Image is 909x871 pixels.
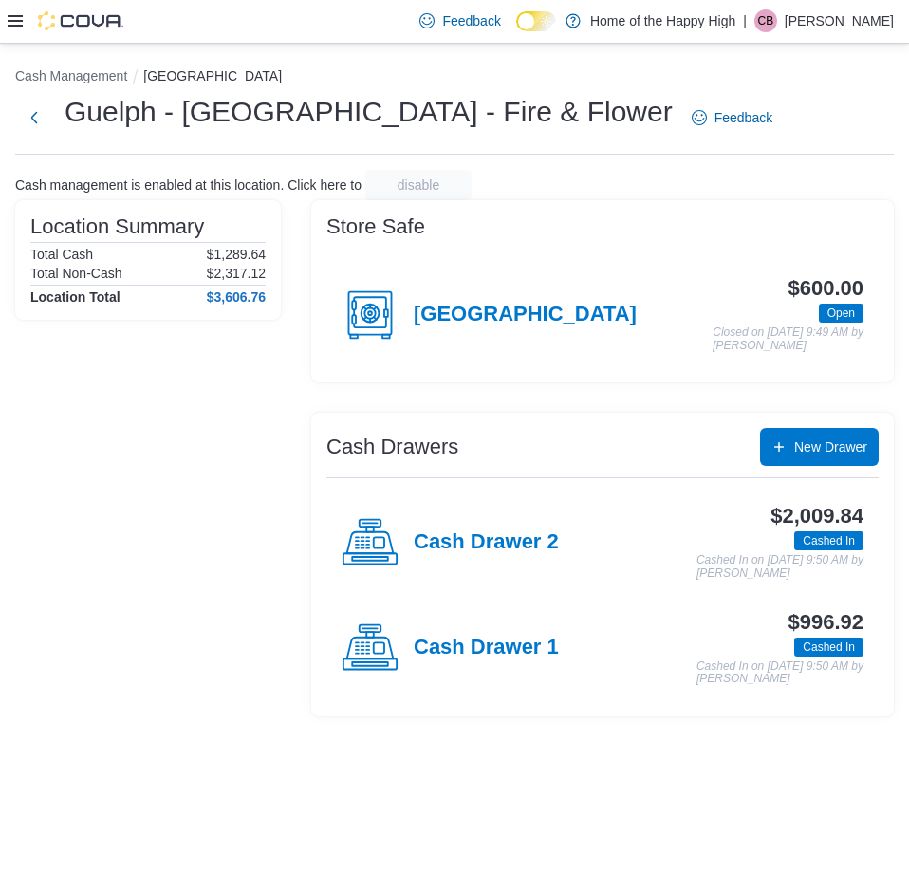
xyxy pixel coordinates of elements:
span: Open [827,305,855,322]
span: Cashed In [794,531,863,550]
h6: Total Cash [30,247,93,262]
h4: [GEOGRAPHIC_DATA] [414,303,637,327]
a: Feedback [684,99,780,137]
h3: Location Summary [30,215,204,238]
h6: Total Non-Cash [30,266,122,281]
h3: $2,009.84 [770,505,863,528]
h4: Cash Drawer 1 [414,636,559,660]
h3: Store Safe [326,215,425,238]
div: Cassie Bardocz [754,9,777,32]
p: Cashed In on [DATE] 9:50 AM by [PERSON_NAME] [696,554,863,580]
p: Cash management is enabled at this location. Click here to [15,177,362,193]
button: disable [365,170,472,200]
h1: Guelph - [GEOGRAPHIC_DATA] - Fire & Flower [65,93,673,131]
button: New Drawer [760,428,879,466]
span: Cashed In [803,532,855,549]
span: Cashed In [803,639,855,656]
span: New Drawer [794,437,867,456]
button: [GEOGRAPHIC_DATA] [143,68,282,83]
span: Feedback [714,108,772,127]
h3: Cash Drawers [326,435,458,458]
p: | [743,9,747,32]
input: Dark Mode [516,11,556,31]
span: CB [758,9,774,32]
nav: An example of EuiBreadcrumbs [15,66,894,89]
img: Cova [38,11,123,30]
p: $2,317.12 [207,266,266,281]
span: disable [398,176,439,195]
p: [PERSON_NAME] [785,9,894,32]
p: Home of the Happy High [590,9,735,32]
h4: Location Total [30,289,121,305]
span: Open [819,304,863,323]
h4: $3,606.76 [207,289,266,305]
p: Closed on [DATE] 9:49 AM by [PERSON_NAME] [713,326,863,352]
h3: $600.00 [788,277,863,300]
h3: $996.92 [788,611,863,634]
span: Feedback [442,11,500,30]
span: Dark Mode [516,31,517,32]
span: Cashed In [794,638,863,657]
button: Next [15,99,53,137]
a: Feedback [412,2,508,40]
button: Cash Management [15,68,127,83]
p: $1,289.64 [207,247,266,262]
p: Cashed In on [DATE] 9:50 AM by [PERSON_NAME] [696,660,863,686]
h4: Cash Drawer 2 [414,530,559,555]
